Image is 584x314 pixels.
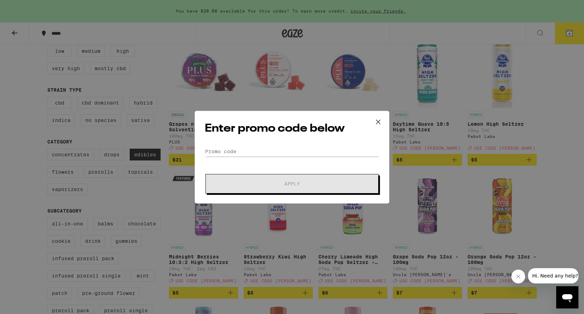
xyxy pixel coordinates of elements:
iframe: Message from company [528,268,578,283]
iframe: Button to launch messaging window [556,286,578,308]
h2: Enter promo code below [205,121,379,137]
span: Apply [284,181,300,186]
iframe: Close message [511,270,525,283]
button: Apply [205,174,379,193]
input: Promo code [205,146,379,157]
